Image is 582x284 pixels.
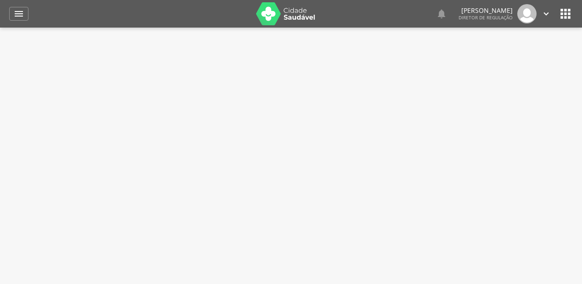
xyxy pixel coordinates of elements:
[541,4,551,23] a: 
[9,7,28,21] a: 
[459,14,513,21] span: Diretor de regulação
[459,7,513,14] p: [PERSON_NAME]
[436,8,447,19] i: 
[436,4,447,23] a: 
[541,9,551,19] i: 
[558,6,573,21] i: 
[13,8,24,19] i: 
